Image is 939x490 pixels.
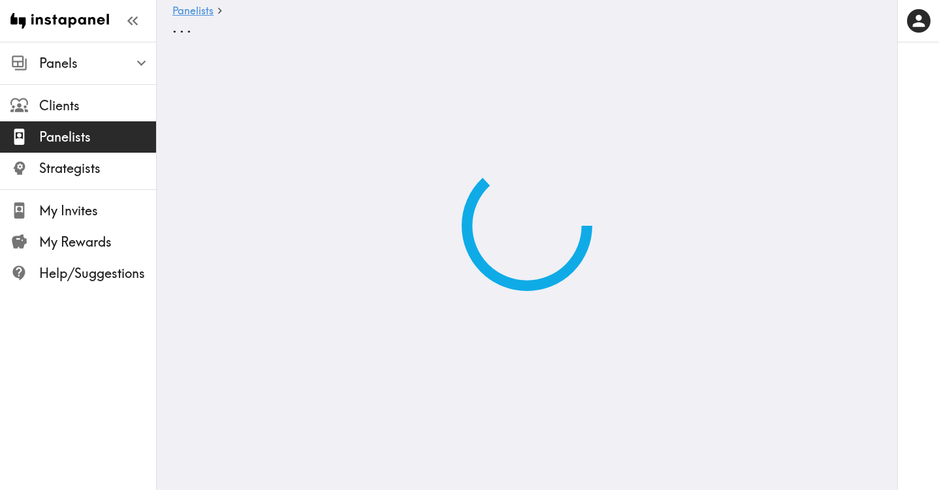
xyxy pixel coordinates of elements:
[39,233,156,251] span: My Rewards
[180,17,184,37] span: .
[39,54,156,72] span: Panels
[39,202,156,220] span: My Invites
[39,97,156,115] span: Clients
[172,17,177,37] span: .
[39,128,156,146] span: Panelists
[39,159,156,177] span: Strategists
[172,5,214,18] a: Panelists
[187,17,191,37] span: .
[39,264,156,283] span: Help/Suggestions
